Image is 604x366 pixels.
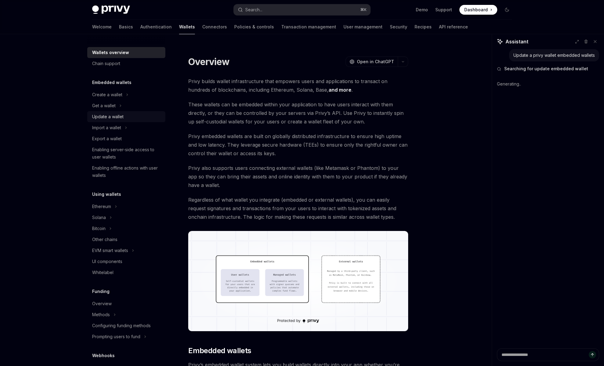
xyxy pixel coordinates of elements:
button: Open in ChatGPT [346,57,398,67]
button: Toggle Ethereum section [87,201,165,212]
span: Open in ChatGPT [357,59,394,65]
a: Wallets [179,20,195,34]
a: Connectors [202,20,227,34]
div: Update a privy wallet embedded wallets [513,52,595,58]
div: Enabling offline actions with user wallets [92,164,162,179]
div: Other chains [92,236,117,243]
span: Searching for update embedded wallet [504,66,588,72]
div: Import a wallet [92,124,121,131]
img: dark logo [92,5,130,14]
button: Toggle Import a wallet section [87,122,165,133]
a: User management [343,20,383,34]
span: These wallets can be embedded within your application to have users interact with them directly, ... [188,100,408,126]
a: Dashboard [459,5,497,15]
span: Regardless of what wallet you integrate (embedded or external wallets), you can easily request si... [188,196,408,221]
button: Open search [234,4,370,15]
a: Configuring funding methods [87,320,165,331]
div: Update a wallet [92,113,124,120]
a: Welcome [92,20,112,34]
a: Whitelabel [87,267,165,278]
div: UI components [92,258,122,265]
a: Recipes [415,20,432,34]
div: Prompting users to fund [92,333,140,340]
div: Chain support [92,60,120,67]
div: Create a wallet [92,91,122,98]
span: Privy builds wallet infrastructure that empowers users and applications to transact on hundreds o... [188,77,408,94]
span: Assistant [505,38,528,45]
button: Send message [589,351,596,358]
div: Methods [92,311,110,318]
a: and more [329,87,351,93]
textarea: Ask a question... [497,348,599,361]
a: Demo [416,7,428,13]
button: Toggle Create a wallet section [87,89,165,100]
button: Toggle dark mode [502,5,512,15]
span: ⌘ K [360,7,367,12]
span: Dashboard [464,7,488,13]
button: Toggle Prompting users to fund section [87,331,165,342]
button: Toggle Get a wallet section [87,100,165,111]
a: Authentication [140,20,172,34]
button: Toggle Bitcoin section [87,223,165,234]
div: Whitelabel [92,269,113,276]
span: Privy embedded wallets are built on globally distributed infrastructure to ensure high uptime and... [188,132,408,158]
div: Overview [92,300,112,307]
a: Other chains [87,234,165,245]
h5: Funding [92,288,110,295]
a: Update a wallet [87,111,165,122]
h5: Webhooks [92,352,115,359]
button: Toggle EVM smart wallets section [87,245,165,256]
button: Toggle Solana section [87,212,165,223]
div: Get a wallet [92,102,116,109]
h1: Overview [188,56,229,67]
div: Enabling server-side access to user wallets [92,146,162,161]
div: Wallets overview [92,49,129,56]
a: Export a wallet [87,133,165,144]
a: UI components [87,256,165,267]
a: Support [435,7,452,13]
div: Solana [92,214,106,221]
h5: Embedded wallets [92,79,131,86]
img: images/walletoverview.png [188,231,408,331]
a: Transaction management [281,20,336,34]
div: Export a wallet [92,135,122,142]
div: Bitcoin [92,225,106,232]
a: Enabling server-side access to user wallets [87,144,165,163]
button: Searching for update embedded wallet [497,66,599,72]
a: Wallets overview [87,47,165,58]
a: Chain support [87,58,165,69]
a: API reference [439,20,468,34]
a: Enabling offline actions with user wallets [87,163,165,181]
a: Basics [119,20,133,34]
div: Configuring funding methods [92,322,151,329]
div: Ethereum [92,203,111,210]
a: Policies & controls [234,20,274,34]
span: Privy also supports users connecting external wallets (like Metamask or Phantom) to your app so t... [188,164,408,189]
div: Generating.. [497,76,599,92]
button: Toggle Methods section [87,309,165,320]
a: Security [390,20,407,34]
h5: Using wallets [92,191,121,198]
div: Search... [245,6,262,13]
a: Overview [87,298,165,309]
div: EVM smart wallets [92,247,128,254]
